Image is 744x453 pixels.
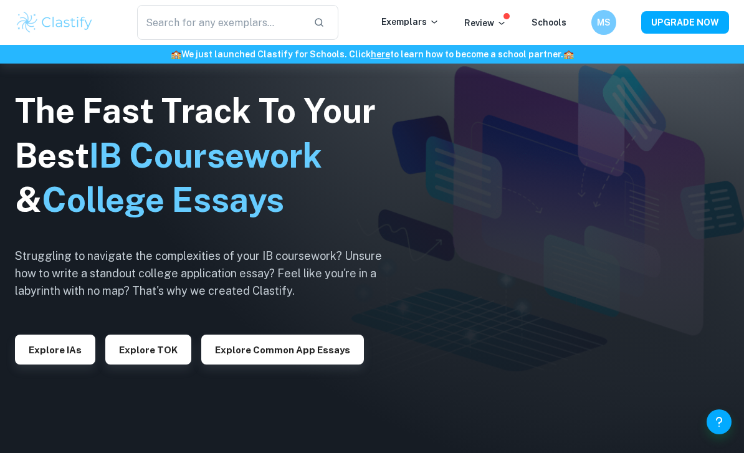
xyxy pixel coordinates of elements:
[105,335,191,365] button: Explore TOK
[137,5,303,40] input: Search for any exemplars...
[201,343,364,355] a: Explore Common App essays
[563,49,574,59] span: 🏫
[171,49,181,59] span: 🏫
[464,16,507,30] p: Review
[89,136,322,175] span: IB Coursework
[707,409,732,434] button: Help and Feedback
[371,49,390,59] a: here
[15,247,401,300] h6: Struggling to navigate the complexities of your IB coursework? Unsure how to write a standout col...
[42,180,284,219] span: College Essays
[15,88,401,223] h1: The Fast Track To Your Best &
[105,343,191,355] a: Explore TOK
[15,343,95,355] a: Explore IAs
[591,10,616,35] button: MS
[532,17,566,27] a: Schools
[597,16,611,29] h6: MS
[2,47,742,61] h6: We just launched Clastify for Schools. Click to learn how to become a school partner.
[15,10,94,35] img: Clastify logo
[641,11,729,34] button: UPGRADE NOW
[201,335,364,365] button: Explore Common App essays
[15,335,95,365] button: Explore IAs
[381,15,439,29] p: Exemplars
